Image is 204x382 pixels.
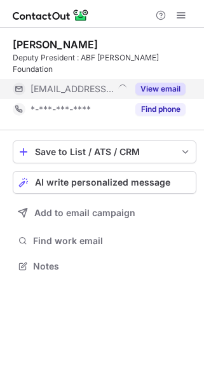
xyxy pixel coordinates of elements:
[13,232,196,250] button: Find work email
[13,8,89,23] img: ContactOut v5.3.10
[13,52,196,75] div: Deputy President : ABF [PERSON_NAME] Foundation
[33,261,191,272] span: Notes
[34,208,135,218] span: Add to email campaign
[35,147,174,157] div: Save to List / ATS / CRM
[135,103,186,116] button: Reveal Button
[31,83,114,95] span: [EMAIL_ADDRESS][DOMAIN_NAME]
[33,235,191,247] span: Find work email
[35,177,170,188] span: AI write personalized message
[13,38,98,51] div: [PERSON_NAME]
[13,140,196,163] button: save-profile-one-click
[13,171,196,194] button: AI write personalized message
[135,83,186,95] button: Reveal Button
[13,257,196,275] button: Notes
[13,201,196,224] button: Add to email campaign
